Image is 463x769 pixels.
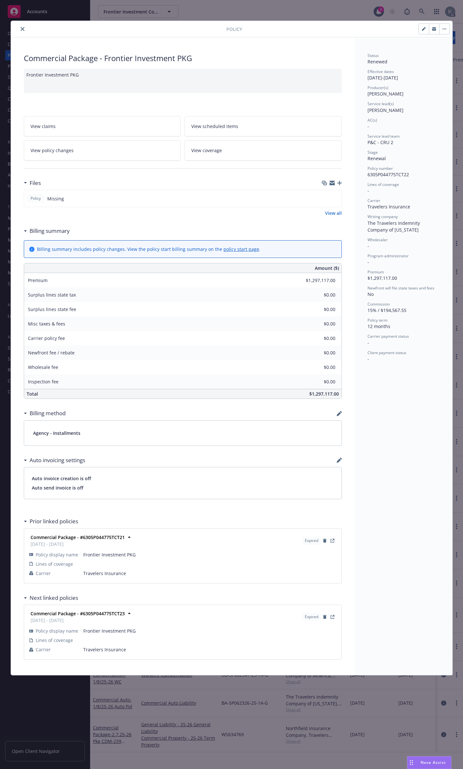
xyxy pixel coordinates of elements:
[368,275,397,281] span: $1,297,117.00
[36,637,73,644] span: Lines of coverage
[24,456,85,464] div: Auto invoicing settings
[368,323,390,329] span: 12 months
[421,760,446,765] span: Nova Assist
[28,306,76,312] span: Surplus lines state fee
[28,335,65,341] span: Carrier policy fee
[24,140,181,160] a: View policy changes
[83,627,336,634] span: Frontier Investment PKG
[30,409,66,417] h3: Billing method
[368,350,406,355] span: Client payment status
[24,179,41,187] div: Files
[30,456,85,464] h3: Auto invoicing settings
[368,166,393,171] span: Policy number
[36,627,78,634] span: Policy display name
[36,561,73,567] span: Lines of coverage
[368,101,394,106] span: Service lead(s)
[24,116,181,136] a: View claims
[368,123,369,129] span: -
[24,409,66,417] div: Billing method
[368,269,384,275] span: Premium
[297,334,339,343] input: 0.00
[191,123,238,130] span: View scheduled items
[28,350,75,356] span: Newfront fee / rebate
[36,570,51,577] span: Carrier
[368,291,374,297] span: No
[37,246,260,252] div: Billing summary includes policy changes. View the policy start billing summary on the .
[24,421,341,445] div: Agency - Installments
[368,150,378,155] span: Stage
[329,537,336,545] a: View Policy
[31,541,125,547] span: [DATE] - [DATE]
[226,26,242,32] span: Policy
[297,362,339,372] input: 0.00
[315,265,339,271] span: Amount ($)
[24,227,70,235] div: Billing summary
[31,610,125,617] strong: Commercial Package - #6305P044775TCT23
[83,551,336,558] span: Frontier Investment PKG
[191,147,222,154] span: View coverage
[24,53,342,64] div: Commercial Package - Frontier Investment PKG
[36,646,51,653] span: Carrier
[30,227,70,235] h3: Billing summary
[368,155,386,161] span: Renewal
[24,517,78,526] div: Prior linked policies
[368,85,388,90] span: Producer(s)
[368,285,434,291] span: Newfront will file state taxes and fees
[368,188,369,194] span: -
[368,91,404,97] span: [PERSON_NAME]
[325,210,342,216] a: View all
[368,171,409,178] span: 6305P044775TCT22
[407,756,451,769] button: Nova Assist
[297,348,339,358] input: 0.00
[368,204,410,210] span: Travelers Insurance
[297,319,339,329] input: 0.00
[368,334,409,339] span: Carrier payment status
[31,617,125,624] span: [DATE] - [DATE]
[28,379,59,385] span: Inspection fee
[83,570,336,577] span: Travelers Insurance
[31,147,74,154] span: View policy changes
[368,117,377,123] span: AC(s)
[368,139,393,145] span: P&C - CRU 2
[32,484,334,491] span: Auto send invoice is off
[30,179,41,187] h3: Files
[309,391,339,397] span: $1,297,117.00
[47,195,64,202] span: Missing
[368,243,369,249] span: -
[28,321,65,327] span: Misc taxes & fees
[31,534,125,540] strong: Commercial Package - #6305P044775TCT21
[297,290,339,300] input: 0.00
[297,276,339,285] input: 0.00
[297,305,339,314] input: 0.00
[368,69,394,74] span: Effective dates
[368,307,406,313] span: 15% / $194,567.55
[368,317,387,323] span: Policy term
[368,59,387,65] span: Renewed
[30,517,78,526] h3: Prior linked policies
[368,198,380,203] span: Carrier
[368,53,379,58] span: Status
[368,253,409,259] span: Program administrator
[27,391,38,397] span: Total
[368,107,404,113] span: [PERSON_NAME]
[368,214,398,219] span: Writing company
[368,356,369,362] span: -
[28,364,58,370] span: Wholesale fee
[223,246,259,252] a: policy start page
[185,140,342,160] a: View coverage
[32,475,334,482] span: Auto invoice creation is off
[297,377,339,387] input: 0.00
[29,196,42,201] span: Policy
[329,613,336,621] span: View Policy
[28,292,76,298] span: Surplus lines state tax
[24,69,342,93] div: Frontier Investment PKG
[368,301,390,307] span: Commission
[36,551,78,558] span: Policy display name
[305,538,318,544] span: Expired
[368,133,400,139] span: Service lead team
[407,756,415,769] div: Drag to move
[24,594,78,602] div: Next linked policies
[368,340,369,346] span: -
[19,25,26,33] button: close
[305,614,318,620] span: Expired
